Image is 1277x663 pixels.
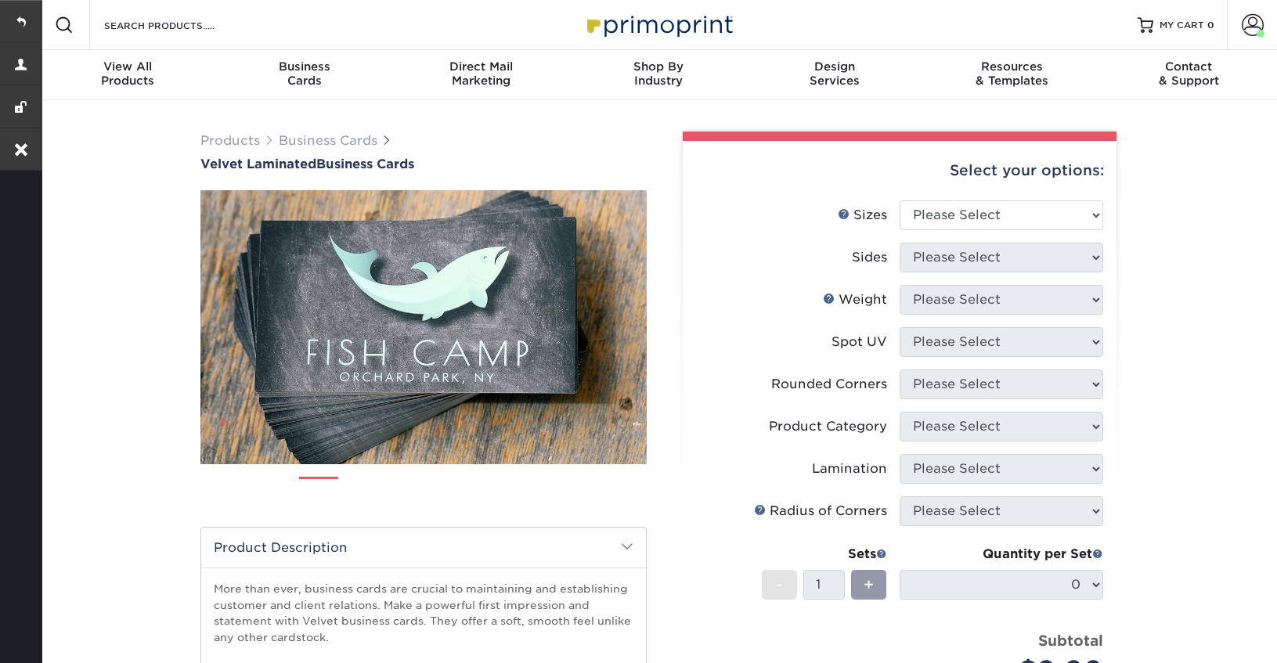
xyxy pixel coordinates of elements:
a: Resources& Templates [923,50,1100,100]
h2: Product Description [201,528,646,568]
span: Resources [923,59,1100,74]
div: Weight [823,290,887,309]
a: BusinessCards [216,50,393,100]
a: Contact& Support [1100,50,1277,100]
span: - [776,573,783,596]
span: + [864,573,874,596]
div: Product Category [769,417,887,436]
div: Select your options: [695,141,1104,200]
strong: Subtotal [1038,632,1103,649]
div: Radius of Corners [754,502,887,521]
a: View AllProducts [39,50,216,100]
div: Marketing [393,59,570,88]
div: Quantity per Set [900,545,1103,564]
img: Business Cards 03 [404,470,443,510]
div: Cards [216,59,393,88]
input: SEARCH PRODUCTS..... [103,16,255,34]
a: Business Cards [279,133,377,148]
span: Contact [1100,59,1277,74]
a: Direct MailMarketing [393,50,570,100]
div: Lamination [812,459,887,478]
div: Spot UV [831,333,887,351]
img: Business Cards 05 [509,470,548,510]
h1: Business Cards [200,157,647,171]
div: & Support [1100,59,1277,88]
div: & Templates [923,59,1100,88]
img: Velvet Laminated 01 [200,104,647,550]
span: Shop By [570,59,747,74]
div: Rounded Corners [771,375,887,394]
span: View All [39,59,216,74]
img: Business Cards 01 [299,471,338,510]
div: Sizes [838,206,887,225]
span: 0 [1207,20,1214,31]
a: Shop ByIndustry [570,50,747,100]
a: Products [200,133,260,148]
div: Industry [570,59,747,88]
img: Primoprint [580,8,737,41]
a: Velvet LaminatedBusiness Cards [200,157,647,171]
span: Business [216,59,393,74]
div: Sides [852,248,887,267]
span: MY CART [1160,19,1204,32]
div: Products [39,59,216,88]
span: Direct Mail [393,59,570,74]
span: Design [746,59,923,74]
img: Business Cards 02 [352,470,391,510]
div: Sets [762,545,887,564]
span: Velvet Laminated [200,157,316,171]
img: Business Cards 04 [456,470,496,510]
a: DesignServices [746,50,923,100]
div: Services [746,59,923,88]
